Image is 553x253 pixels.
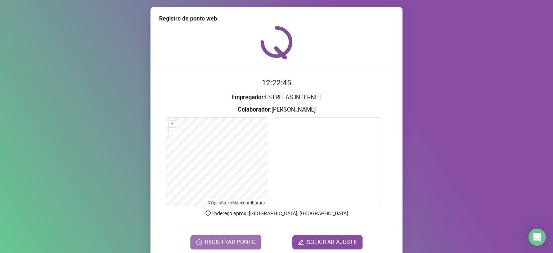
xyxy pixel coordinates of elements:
[307,238,357,247] span: SOLICITAR AJUSTE
[260,26,293,59] img: QRPoint
[298,239,304,245] span: edit
[159,209,394,217] p: Endereço aprox. : [GEOGRAPHIC_DATA], [GEOGRAPHIC_DATA]
[205,238,256,247] span: REGISTRAR PONTO
[292,235,363,249] button: editSOLICITAR AJUSTE
[238,106,270,113] strong: Colaborador
[205,210,211,216] span: info-circle
[196,239,202,245] span: clock-circle
[159,105,394,114] h3: : [PERSON_NAME]
[208,200,266,205] li: © contributors.
[190,235,261,249] button: REGISTRAR PONTO
[159,14,394,23] div: Registro de ponto web
[169,128,176,135] button: –
[529,229,546,246] div: Open Intercom Messenger
[159,93,394,102] h3: : ESTRELAS INTERNET
[231,94,264,101] strong: Empregador
[262,78,291,87] time: 12:22:45
[211,200,241,205] a: OpenStreetMap
[169,121,176,127] button: +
